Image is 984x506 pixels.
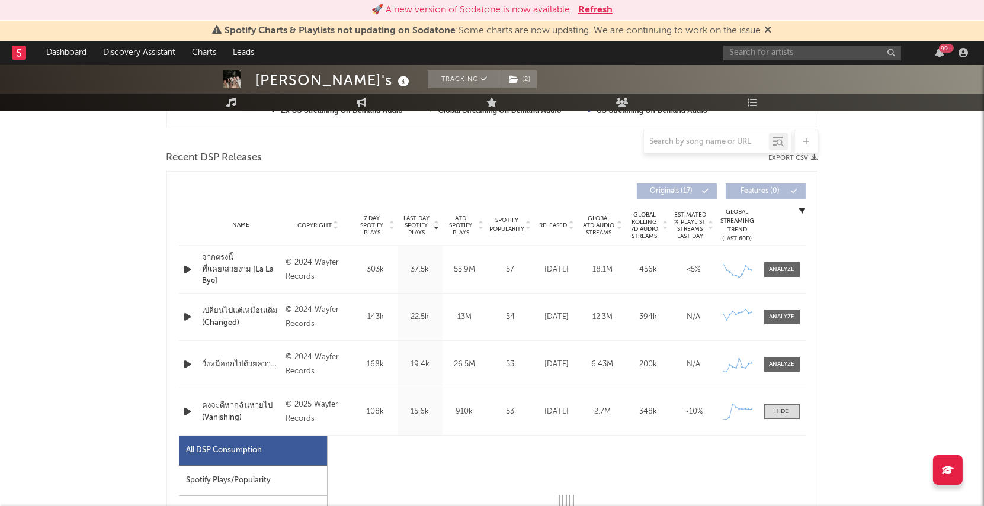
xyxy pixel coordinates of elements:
a: วิ่งหนีออกไปด้วยความไวสองมัค [203,359,280,370]
div: 108k [357,406,395,418]
button: Tracking [428,70,502,88]
div: 57 [490,264,531,276]
input: Search for artists [723,46,901,60]
span: Estimated % Playlist Streams Last Day [674,211,707,240]
div: 12.3M [583,311,623,323]
div: Name [203,221,280,230]
div: 55.9M [445,264,484,276]
div: 18.1M [583,264,623,276]
button: Export CSV [769,154,818,162]
span: ATD Spotify Plays [445,215,477,236]
div: 26.5M [445,359,484,370]
a: Discovery Assistant [95,41,184,65]
a: Leads [225,41,262,65]
input: Search by song name or URL [644,137,769,147]
span: Dismiss [765,26,772,36]
div: 348k [629,406,668,418]
span: Global Rolling 7D Audio Streams [629,211,661,240]
div: 37.5k [401,264,440,276]
a: Dashboard [38,41,95,65]
div: © 2024 Wayfer Records [286,350,350,379]
div: 168k [357,359,395,370]
span: ( 2 ) [502,70,537,88]
div: 13M [445,311,484,323]
span: Spotify Charts & Playlists not updating on Sodatone [225,26,456,36]
div: © 2025 Wayfer Records [286,398,350,426]
span: Recent DSP Releases [166,151,262,165]
div: 54 [490,311,531,323]
span: Originals ( 17 ) [645,188,699,195]
div: 19.4k [401,359,440,370]
div: N/A [674,311,714,323]
div: [DATE] [537,359,577,370]
div: [DATE] [537,311,577,323]
div: 910k [445,406,484,418]
a: Charts [184,41,225,65]
span: 7 Day Spotify Plays [357,215,388,236]
div: 303k [357,264,395,276]
span: Copyright [297,222,332,229]
div: 456k [629,264,668,276]
button: Originals(17) [637,183,717,199]
div: 6.43M [583,359,623,370]
div: N/A [674,359,714,370]
div: Spotify Plays/Popularity [179,466,327,496]
div: 2.7M [583,406,623,418]
span: Global ATD Audio Streams [583,215,616,236]
div: All DSP Consumption [179,436,327,466]
div: ~ 10 % [674,406,714,418]
div: © 2024 Wayfer Records [286,303,350,331]
span: Released [540,222,568,229]
button: Features(0) [726,183,806,199]
div: 53 [490,359,531,370]
span: : Some charts are now updating. We are continuing to work on the issue [225,26,761,36]
span: Last Day Spotify Plays [401,215,432,236]
span: Spotify Popularity [489,216,524,234]
div: 143k [357,311,395,323]
div: 22.5k [401,311,440,323]
button: Refresh [578,3,613,17]
div: <5% [674,264,714,276]
div: 394k [629,311,668,323]
span: Features ( 0 ) [733,188,788,195]
a: เปลี่ยนไปแต่เหมือนเดิม (Changed) [203,305,280,328]
div: 15.6k [401,406,440,418]
div: All DSP Consumption [187,443,262,457]
div: Global Streaming Trend (Last 60D) [720,208,755,243]
div: [PERSON_NAME]'s [255,70,413,90]
div: 53 [490,406,531,418]
div: © 2024 Wayfer Records [286,256,350,284]
div: [DATE] [537,406,577,418]
a: จากตรงนี้ที่(เคย)สวยงาม [La La Bye] [203,252,280,287]
button: (2) [502,70,537,88]
div: [DATE] [537,264,577,276]
div: 200k [629,359,668,370]
div: 🚀 A new version of Sodatone is now available. [371,3,572,17]
div: 99 + [939,44,954,53]
a: คงจะดีหากฉันหายไป (Vanishing) [203,400,280,423]
button: 99+ [935,48,944,57]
